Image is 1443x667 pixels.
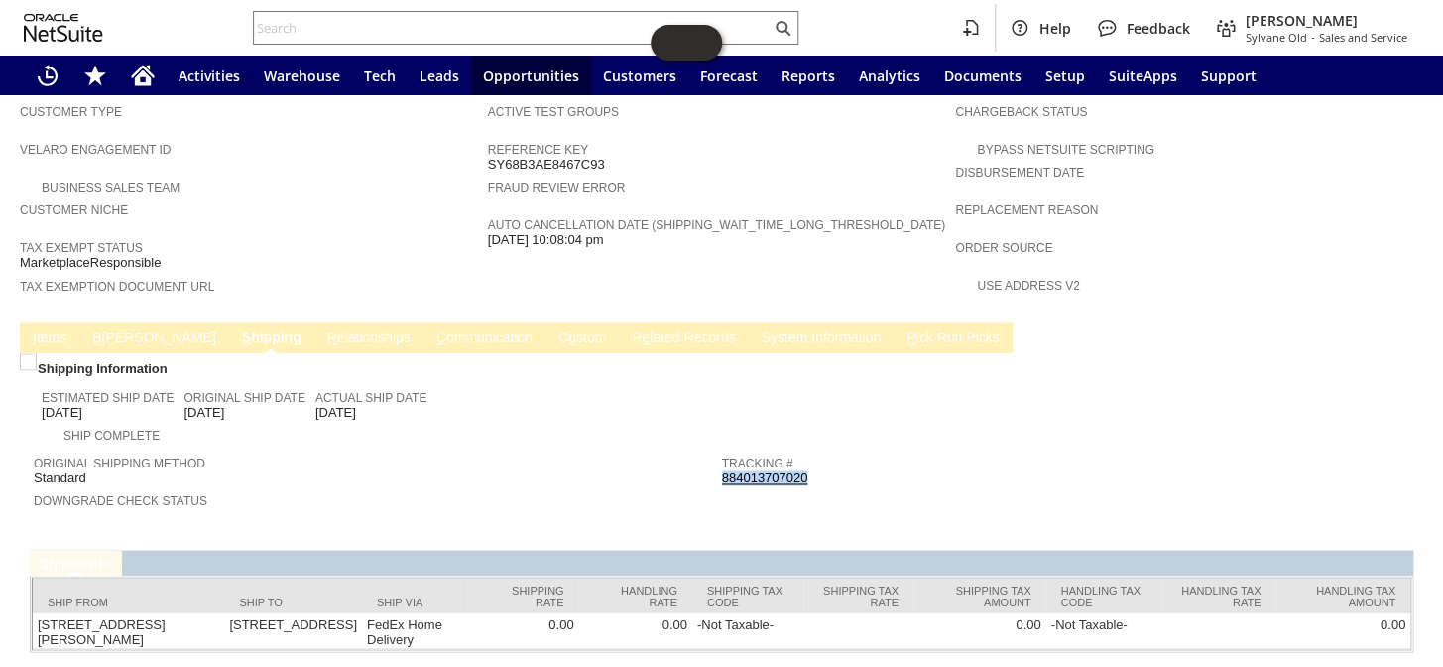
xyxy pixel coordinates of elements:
span: Feedback [1127,19,1190,38]
a: Custom [553,330,611,348]
svg: logo [24,14,103,42]
span: [DATE] 10:08:04 pm [488,232,604,248]
span: Analytics [859,67,920,85]
a: Active Test Groups [488,105,619,119]
a: Downgrade Check Status [34,494,207,508]
svg: Recent Records [36,64,60,87]
a: B[PERSON_NAME] [87,330,220,348]
td: 0.00 [913,613,1046,649]
a: Items [28,330,71,348]
a: Home [119,56,167,95]
span: - [1311,30,1315,45]
a: Replacement reason [955,203,1098,217]
a: Reports [770,56,847,95]
span: [DATE] [183,405,224,421]
a: Tax Exemption Document URL [20,280,214,294]
span: Tech [364,67,396,85]
a: Communication [431,330,538,348]
td: -Not Taxable- [1045,613,1161,649]
a: Actual Ship Date [315,391,426,405]
a: Bypass NetSuite Scripting [977,143,1153,157]
td: FedEx Home Delivery [362,613,467,649]
a: Customer Type [20,105,122,119]
span: Forecast [700,67,758,85]
div: Shipping Tax Amount [928,584,1031,607]
span: B [92,330,101,345]
span: Help [1039,19,1071,38]
a: Order Source [955,241,1052,255]
a: Documents [932,56,1033,95]
div: Handling Tax Rate [1176,584,1261,607]
td: 0.00 [578,613,691,649]
td: 0.00 [1275,613,1410,649]
div: Handling Rate [593,584,676,607]
svg: Shortcuts [83,64,107,87]
span: C [436,330,446,345]
a: Original Shipping Method [34,457,205,470]
div: Shipping Tax Rate [818,584,899,607]
span: Support [1201,67,1257,85]
span: Oracle Guided Learning Widget. To move around, please hold and drag [686,25,722,61]
a: Forecast [688,56,770,95]
a: Chargeback Status [955,105,1087,119]
span: e [642,330,650,345]
a: SuiteApps [1097,56,1189,95]
svg: Search [771,16,794,40]
span: Warehouse [264,67,340,85]
a: Estimated Ship Date [42,391,174,405]
span: Sylvane Old [1246,30,1307,45]
a: Auto Cancellation Date (shipping_wait_time_long_threshold_date) [488,218,945,232]
span: Sales and Service [1319,30,1407,45]
a: Shipment [40,555,103,571]
a: Leads [408,56,471,95]
a: Analytics [847,56,932,95]
a: Velaro Engagement ID [20,143,171,157]
a: Tracking # [722,457,793,470]
a: Related Records [627,330,740,348]
a: Business Sales Team [42,181,180,195]
div: Handling Tax Amount [1290,584,1395,607]
div: Ship To [239,596,347,607]
td: 0.00 [467,613,578,649]
a: 884013707020 [722,470,808,485]
span: u [568,330,576,345]
a: Original Ship Date [183,391,304,405]
a: Customers [591,56,688,95]
a: Shipping [237,330,306,348]
div: Shipping Rate [482,584,563,607]
a: Customer Niche [20,203,128,217]
span: Leads [420,67,459,85]
td: [STREET_ADDRESS] [224,613,362,649]
a: Activities [167,56,252,95]
span: Documents [944,67,1022,85]
a: Warehouse [252,56,352,95]
div: Shipping Information [34,357,714,380]
a: Recent Records [24,56,71,95]
span: I [33,330,37,345]
td: -Not Taxable- [692,613,803,649]
span: Reports [782,67,835,85]
a: Ship Complete [63,429,160,443]
input: Search [254,16,771,40]
a: Tax Exempt Status [20,241,143,255]
div: Shipping Tax Code [707,584,788,607]
a: Unrolled view on [1387,326,1411,349]
span: S [242,330,251,345]
a: Use Address V2 [977,279,1079,293]
span: SuiteApps [1109,67,1177,85]
span: SY68B3AE8467C93 [488,157,605,173]
span: h [49,555,58,571]
a: Opportunities [471,56,591,95]
a: System Information [757,330,887,348]
div: Shortcuts [71,56,119,95]
a: Setup [1033,56,1097,95]
a: Relationships [322,330,416,348]
span: R [327,330,337,345]
div: Ship Via [377,596,452,607]
span: Activities [179,67,240,85]
span: Opportunities [483,67,579,85]
span: Customers [603,67,676,85]
span: [PERSON_NAME] [1246,11,1407,30]
a: Pick Run Picks [902,330,1004,348]
svg: Home [131,64,155,87]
